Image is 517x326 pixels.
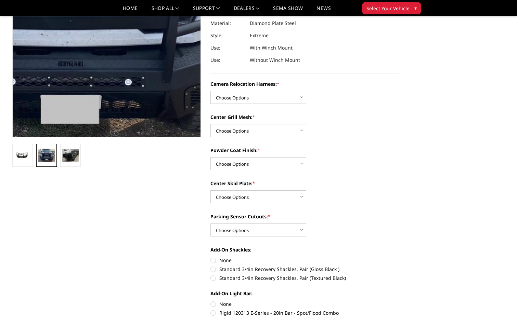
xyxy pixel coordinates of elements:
span: Select Your Vehicle [366,5,410,12]
label: Parking Sensor Cutouts: [210,213,399,220]
dd: Without Winch Mount [250,54,300,66]
label: None [210,257,399,264]
dt: Style: [210,29,245,42]
img: 2024-2025 GMC 2500-3500 - T2 Series - Extreme Front Bumper (receiver or winch) [38,149,55,162]
a: News [316,6,331,16]
label: Powder Coat Finish: [210,147,399,154]
dd: Diamond Plate Steel [250,17,296,29]
a: SEMA Show [273,6,303,16]
span: ▾ [414,4,417,12]
dd: With Winch Mount [250,42,293,54]
label: Add-On Light Bar: [210,290,399,297]
label: Rigid 120313 E-Series - 20in Bar - Spot/Flood Combo [210,309,399,316]
img: 2024-2025 GMC 2500-3500 - T2 Series - Extreme Front Bumper (receiver or winch) [14,152,31,160]
dt: Use: [210,42,245,54]
dd: Extreme [250,29,269,42]
label: Add-On Shackles: [210,246,399,253]
a: shop all [152,6,179,16]
label: Center Grill Mesh: [210,113,399,121]
iframe: Chat Widget [483,293,517,326]
label: None [210,300,399,308]
a: Home [123,6,138,16]
label: Center Skid Plate: [210,180,399,187]
img: 2024-2025 GMC 2500-3500 - T2 Series - Extreme Front Bumper (receiver or winch) [62,149,79,162]
label: Camera Relocation Harness: [210,80,399,87]
dt: Use: [210,54,245,66]
a: Dealers [234,6,260,16]
label: Standard 3/4in Recovery Shackles, Pair (Textured Black) [210,274,399,282]
dt: Material: [210,17,245,29]
label: Standard 3/4in Recovery Shackles, Pair (Gloss Black ) [210,266,399,273]
a: Support [193,6,220,16]
button: Select Your Vehicle [362,2,421,14]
